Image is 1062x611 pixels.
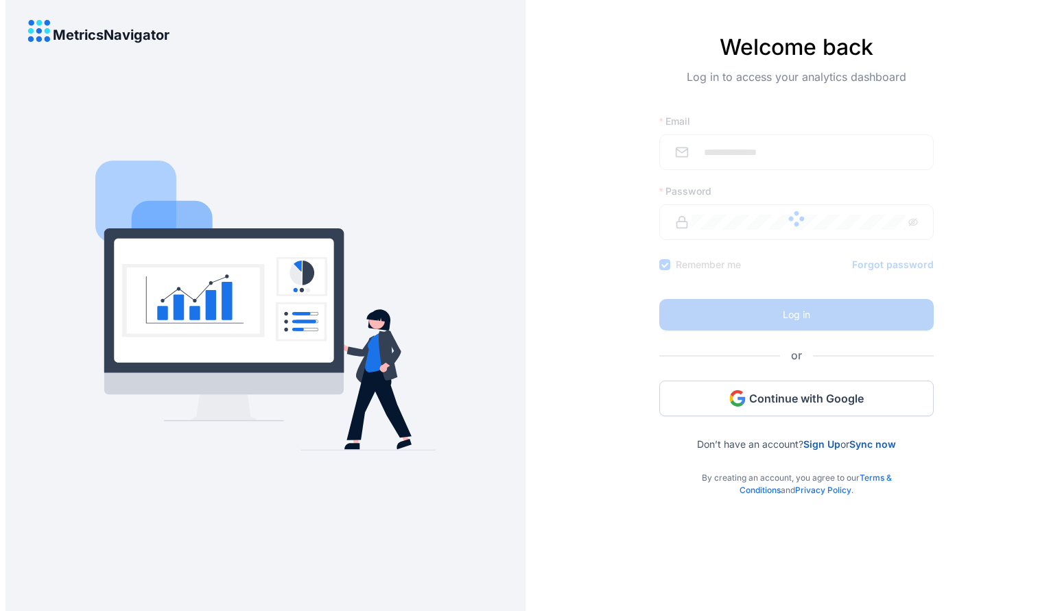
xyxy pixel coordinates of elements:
h4: MetricsNavigator [53,27,169,43]
span: or [780,347,813,364]
a: Sign Up [803,438,840,450]
a: Privacy Policy [795,485,851,495]
button: Continue with Google [659,381,934,416]
div: By creating an account, you agree to our and . [659,450,934,496]
a: Sync now [849,438,896,450]
div: Don’t have an account? or [659,416,934,450]
h4: Welcome back [659,34,934,60]
div: Log in to access your analytics dashboard [659,69,934,107]
span: Continue with Google [749,391,864,406]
